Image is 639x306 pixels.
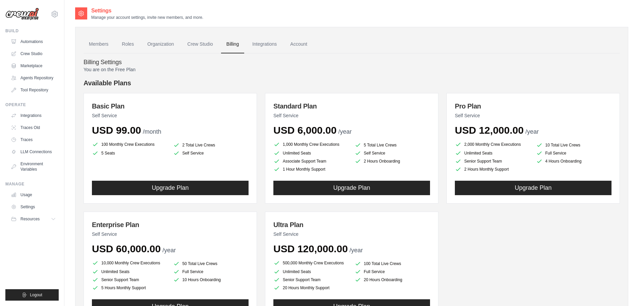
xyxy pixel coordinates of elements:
[273,166,349,173] li: 1 Hour Monthly Support
[350,247,363,254] span: /year
[173,260,249,267] li: 50 Total Live Crews
[30,292,42,298] span: Logout
[273,125,336,136] span: USD 6,000.00
[5,181,59,187] div: Manage
[221,35,244,53] a: Billing
[8,214,59,224] button: Resources
[8,122,59,133] a: Traces Old
[92,112,249,119] p: Self Service
[273,268,349,275] li: Unlimited Seats
[92,259,168,267] li: 10,000 Monthly Crew Executions
[273,243,348,254] span: USD 120,000.00
[273,259,349,267] li: 500,000 Monthly Crew Executions
[5,289,59,301] button: Logout
[273,181,430,195] button: Upgrade Plan
[92,220,249,229] h3: Enterprise Plan
[455,125,524,136] span: USD 12,000.00
[8,159,59,175] a: Environment Variables
[92,285,168,291] li: 5 Hours Monthly Support
[273,220,430,229] h3: Ultra Plan
[84,35,114,53] a: Members
[173,268,249,275] li: Full Service
[455,101,611,111] h3: Pro Plan
[84,78,620,88] h4: Available Plans
[355,268,430,275] li: Full Service
[525,128,539,135] span: /year
[455,150,531,157] li: Unlimited Seats
[8,134,59,145] a: Traces
[8,48,59,59] a: Crew Studio
[273,101,430,111] h3: Standard Plan
[173,142,249,148] li: 2 Total Live Crews
[8,146,59,157] a: LLM Connections
[173,150,249,157] li: Self Service
[355,142,430,148] li: 5 Total Live Crews
[338,128,352,135] span: /year
[536,158,612,165] li: 4 Hours Onboarding
[355,158,430,165] li: 2 Hours Onboarding
[273,150,349,157] li: Unlimited Seats
[247,35,282,53] a: Integrations
[455,181,611,195] button: Upgrade Plan
[273,285,349,291] li: 20 Hours Monthly Support
[143,128,161,135] span: /month
[8,110,59,121] a: Integrations
[5,28,59,34] div: Build
[92,276,168,283] li: Senior Support Team
[84,59,620,66] h4: Billing Settings
[92,231,249,237] p: Self Service
[355,276,430,283] li: 20 Hours Onboarding
[91,15,203,20] p: Manage your account settings, invite new members, and more.
[142,35,179,53] a: Organization
[92,140,168,148] li: 100 Monthly Crew Executions
[273,276,349,283] li: Senior Support Team
[92,268,168,275] li: Unlimited Seats
[355,150,430,157] li: Self Service
[273,140,349,148] li: 1,000 Monthly Crew Executions
[8,85,59,95] a: Tool Repository
[8,202,59,212] a: Settings
[285,35,313,53] a: Account
[455,158,531,165] li: Senior Support Team
[20,216,40,222] span: Resources
[455,166,531,173] li: 2 Hours Monthly Support
[8,60,59,71] a: Marketplace
[92,243,161,254] span: USD 60,000.00
[536,142,612,148] li: 10 Total Live Crews
[273,112,430,119] p: Self Service
[182,35,218,53] a: Crew Studio
[5,8,39,20] img: Logo
[162,247,176,254] span: /year
[92,150,168,157] li: 5 Seats
[92,125,141,136] span: USD 99.00
[273,231,430,237] p: Self Service
[92,101,249,111] h3: Basic Plan
[84,66,620,73] p: You are on the Free Plan
[92,181,249,195] button: Upgrade Plan
[91,7,203,15] h2: Settings
[455,112,611,119] p: Self Service
[355,260,430,267] li: 100 Total Live Crews
[8,73,59,83] a: Agents Repository
[116,35,139,53] a: Roles
[455,140,531,148] li: 2,000 Monthly Crew Executions
[173,276,249,283] li: 10 Hours Onboarding
[8,189,59,200] a: Usage
[5,102,59,107] div: Operate
[273,158,349,165] li: Associate Support Team
[8,36,59,47] a: Automations
[536,150,612,157] li: Full Service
